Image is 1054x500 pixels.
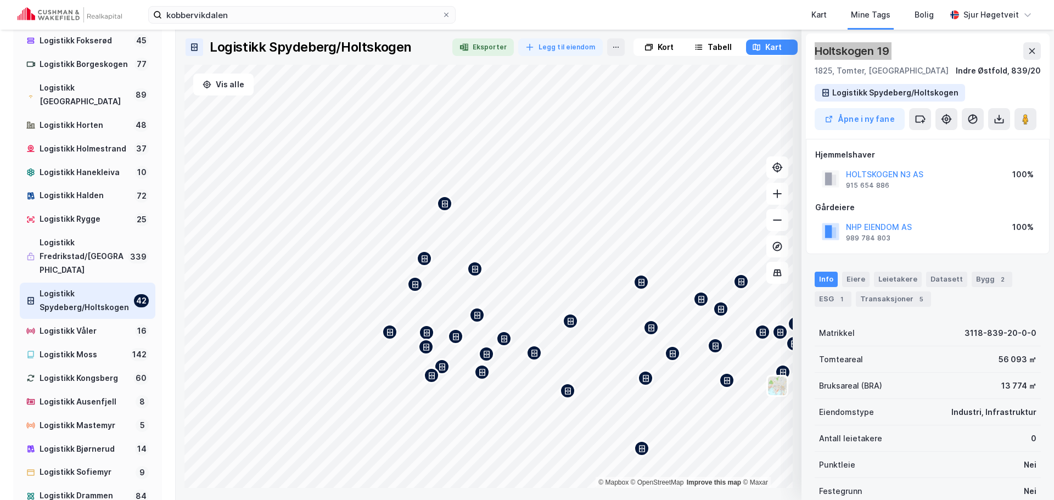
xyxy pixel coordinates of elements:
[786,335,802,352] div: Map marker
[134,189,149,203] div: 72
[210,38,412,56] div: Logistikk Spydeberg/Holtskogen
[819,432,882,445] div: Antall leietakere
[819,485,862,498] div: Festegrunn
[733,273,749,290] div: Map marker
[423,367,440,384] div: Map marker
[20,344,155,366] a: Logistikk Moss142
[418,339,434,355] div: Map marker
[40,189,130,203] div: Logistikk Halden
[815,272,838,287] div: Info
[658,41,674,54] div: Kort
[20,438,155,460] a: Logistikk Bjørnerud14
[135,324,149,338] div: 16
[819,458,855,471] div: Punktleie
[447,328,464,345] div: Map marker
[815,201,1040,214] div: Gårdeiere
[815,42,891,60] div: Holtskogen 19
[436,195,453,212] div: Map marker
[40,465,131,479] div: Logistikk Sofiemyr
[787,316,804,332] div: Map marker
[478,346,495,362] div: Map marker
[598,479,629,486] a: Mapbox
[20,320,155,342] a: Logistikk Våler16
[815,64,949,77] div: 1825, Tomter, [GEOGRAPHIC_DATA]
[134,213,149,226] div: 25
[128,250,149,263] div: 339
[418,324,435,341] div: Map marker
[135,442,149,456] div: 14
[474,364,490,380] div: Map marker
[765,41,782,54] div: Kart
[20,367,155,390] a: Logistikk Kongsberg60
[20,114,155,137] a: Logistikk Horten48
[836,294,847,305] div: 1
[811,8,827,21] div: Kart
[40,119,129,132] div: Logistikk Horten
[963,8,1019,21] div: Sjur Høgetveit
[713,301,729,317] div: Map marker
[133,88,149,102] div: 89
[951,406,1036,419] div: Industri, Infrastruktur
[915,8,934,21] div: Bolig
[526,345,542,361] div: Map marker
[956,64,1041,77] div: Indre Østfold, 839/20
[965,327,1036,340] div: 3118-839-20-0-0
[842,272,870,287] div: Eiere
[40,395,131,409] div: Logistikk Ausenfjell
[193,74,254,95] button: Vis alle
[664,345,681,362] div: Map marker
[999,353,1036,366] div: 56 093 ㎡
[452,38,514,56] button: Eksporter
[1001,379,1036,392] div: 13 774 ㎡
[20,77,155,113] a: Logistikk [GEOGRAPHIC_DATA]89
[40,58,130,71] div: Logistikk Borgeskogen
[133,119,149,132] div: 48
[1031,432,1036,445] div: 0
[136,466,149,479] div: 9
[1012,168,1034,181] div: 100%
[469,307,485,323] div: Map marker
[856,291,931,307] div: Transaksjoner
[20,30,155,52] a: Logistikk Fokserød45
[972,272,1012,287] div: Bygg
[999,447,1054,500] div: Kontrollprogram for chat
[851,8,890,21] div: Mine Tags
[20,391,155,413] a: Logistikk Ausenfjell8
[20,53,155,76] a: Logistikk Borgeskogen77
[707,338,724,354] div: Map marker
[633,274,649,290] div: Map marker
[815,291,851,307] div: ESG
[708,41,732,54] div: Tabell
[382,324,398,340] div: Map marker
[743,479,768,486] a: Maxar
[767,375,788,396] img: Z
[20,414,155,437] a: Logistikk Mastemyr5
[20,208,155,231] a: Logistikk Rygge25
[136,419,149,432] div: 5
[40,372,129,385] div: Logistikk Kongsberg
[562,313,579,329] div: Map marker
[130,348,149,361] div: 142
[832,86,958,99] div: Logistikk Spydeberg/Holtskogen
[916,294,927,305] div: 5
[40,34,130,48] div: Logistikk Fokserød
[719,372,735,389] div: Map marker
[846,181,889,190] div: 915 654 886
[754,324,771,340] div: Map marker
[407,276,423,293] div: Map marker
[40,324,131,338] div: Logistikk Våler
[467,261,483,277] div: Map marker
[819,379,882,392] div: Bruksareal (BRA)
[1012,221,1034,234] div: 100%
[20,461,155,484] a: Logistikk Sofiemyr9
[631,479,684,486] a: OpenStreetMap
[40,287,130,314] div: Logistikk Spydeberg/Holtskogen
[637,370,654,386] div: Map marker
[997,274,1008,285] div: 2
[134,294,149,307] div: 42
[815,108,905,130] button: Åpne i ny fane
[559,383,576,399] div: Map marker
[874,272,922,287] div: Leietakere
[819,406,874,419] div: Eiendomstype
[40,236,124,277] div: Logistikk Fredrikstad/[GEOGRAPHIC_DATA]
